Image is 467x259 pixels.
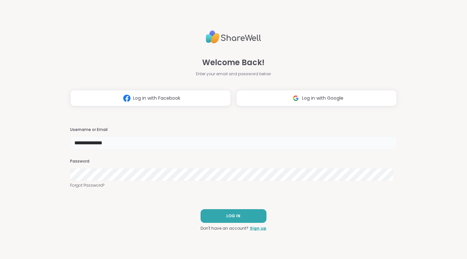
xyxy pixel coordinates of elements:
[196,71,271,77] span: Enter your email and password below
[70,127,397,133] h3: Username or Email
[226,213,240,219] span: LOG IN
[201,225,249,231] span: Don't have an account?
[290,92,302,104] img: ShareWell Logomark
[70,159,397,164] h3: Password
[201,209,266,223] button: LOG IN
[250,225,266,231] a: Sign up
[121,92,133,104] img: ShareWell Logomark
[70,182,397,188] a: Forgot Password?
[133,95,180,102] span: Log in with Facebook
[302,95,343,102] span: Log in with Google
[202,57,264,68] span: Welcome Back!
[206,28,261,46] img: ShareWell Logo
[236,90,397,106] button: Log in with Google
[70,90,231,106] button: Log in with Facebook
